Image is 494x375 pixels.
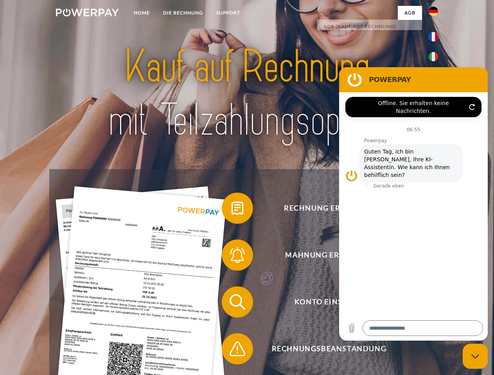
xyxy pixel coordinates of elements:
img: logo-powerpay-white.svg [56,9,119,16]
a: agb [398,6,422,20]
iframe: Schaltfläche zum Öffnen des Messaging-Fensters; Konversation läuft [463,344,488,369]
a: Home [127,6,156,20]
img: qb_search.svg [228,292,247,312]
img: title-powerpay_de.svg [75,37,419,150]
a: AGB (Kauf auf Rechnung) [317,20,422,34]
span: Rechnung erhalten? [233,193,425,224]
img: qb_warning.svg [228,339,247,359]
img: it [429,52,438,61]
img: fr [429,32,438,41]
span: Rechnungsbeanstandung [233,333,425,364]
button: Rechnungsbeanstandung [222,333,425,364]
a: DIE RECHNUNG [156,6,210,20]
a: SUPPORT [210,6,247,20]
span: Konto einsehen [233,286,425,318]
button: Mahnung erhalten? [222,239,425,271]
button: Konto einsehen [222,286,425,318]
img: qb_bell.svg [228,245,247,265]
img: de [429,7,438,16]
button: Rechnung erhalten? [222,193,425,224]
span: Mahnung erhalten? [233,239,425,271]
img: qb_bill.svg [228,198,247,218]
iframe: Messaging-Fenster [339,67,488,341]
